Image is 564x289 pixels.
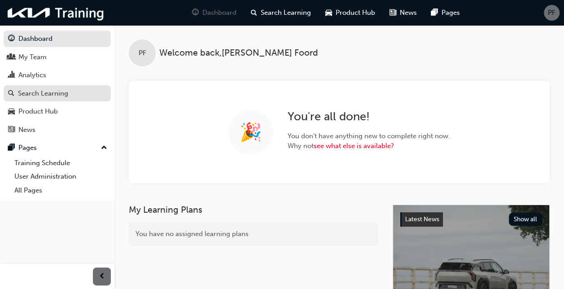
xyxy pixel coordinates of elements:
[139,48,146,58] span: PF
[4,103,111,120] a: Product Hub
[8,126,15,134] span: news-icon
[240,127,262,137] span: 🎉
[405,215,439,223] span: Latest News
[336,8,375,18] span: Product Hub
[8,53,15,61] span: people-icon
[11,156,111,170] a: Training Schedule
[4,49,111,66] a: My Team
[192,7,199,18] span: guage-icon
[4,67,111,83] a: Analytics
[18,52,47,62] div: My Team
[202,8,236,18] span: Dashboard
[4,85,111,102] a: Search Learning
[4,4,108,22] img: kia-training
[101,142,107,154] span: up-icon
[18,125,35,135] div: News
[288,141,450,151] span: Why not
[424,4,467,22] a: pages-iconPages
[400,212,542,227] a: Latest NewsShow all
[129,222,378,246] div: You have no assigned learning plans
[18,88,68,99] div: Search Learning
[8,35,15,43] span: guage-icon
[18,143,37,153] div: Pages
[8,108,15,116] span: car-icon
[8,90,14,98] span: search-icon
[400,8,417,18] span: News
[4,140,111,156] button: Pages
[389,7,396,18] span: news-icon
[431,7,438,18] span: pages-icon
[18,70,46,80] div: Analytics
[4,29,111,140] button: DashboardMy TeamAnalyticsSearch LearningProduct HubNews
[4,122,111,138] a: News
[382,4,424,22] a: news-iconNews
[99,271,105,282] span: prev-icon
[509,213,542,226] button: Show all
[8,144,15,152] span: pages-icon
[548,8,555,18] span: PF
[288,131,450,141] span: You don ' t have anything new to complete right now.
[251,7,257,18] span: search-icon
[159,48,318,58] span: Welcome back , [PERSON_NAME] Foord
[442,8,460,18] span: Pages
[185,4,244,22] a: guage-iconDashboard
[288,109,450,124] h2: You ' re all done!
[18,106,58,117] div: Product Hub
[244,4,318,22] a: search-iconSearch Learning
[11,184,111,197] a: All Pages
[318,4,382,22] a: car-iconProduct Hub
[544,5,560,21] button: PF
[11,170,111,184] a: User Administration
[325,7,332,18] span: car-icon
[314,142,394,150] a: see what else is available?
[129,205,378,215] h3: My Learning Plans
[8,71,15,79] span: chart-icon
[261,8,311,18] span: Search Learning
[4,31,111,47] a: Dashboard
